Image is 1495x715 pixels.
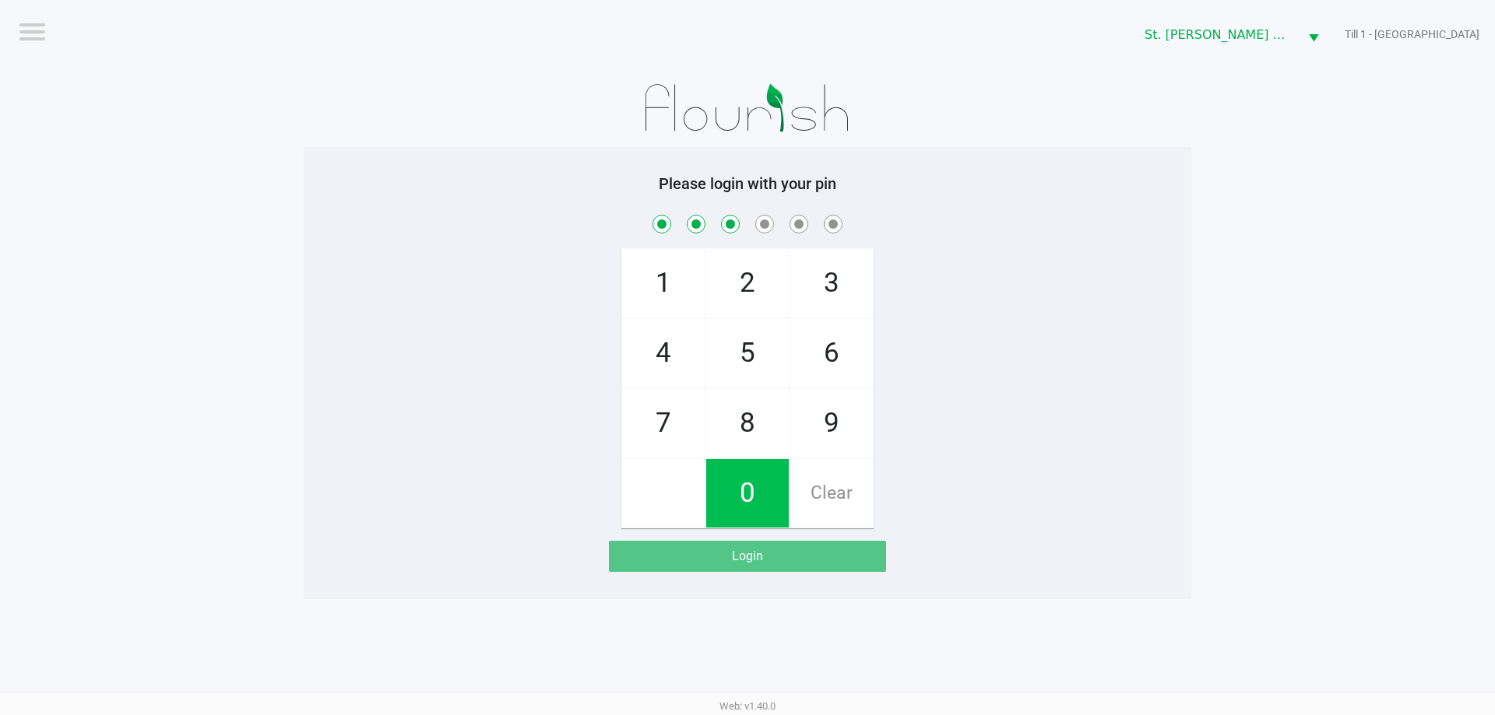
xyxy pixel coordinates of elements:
[315,174,1180,193] h5: Please login with your pin
[706,389,789,457] span: 8
[622,389,705,457] span: 7
[1345,26,1479,43] span: Till 1 - [GEOGRAPHIC_DATA]
[790,459,873,527] span: Clear
[622,319,705,387] span: 4
[719,700,776,712] span: Web: v1.40.0
[790,389,873,457] span: 9
[706,459,789,527] span: 0
[1299,16,1328,53] button: Select
[706,249,789,317] span: 2
[622,249,705,317] span: 1
[790,249,873,317] span: 3
[706,319,789,387] span: 5
[790,319,873,387] span: 6
[1145,26,1289,44] span: St. [PERSON_NAME] WC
